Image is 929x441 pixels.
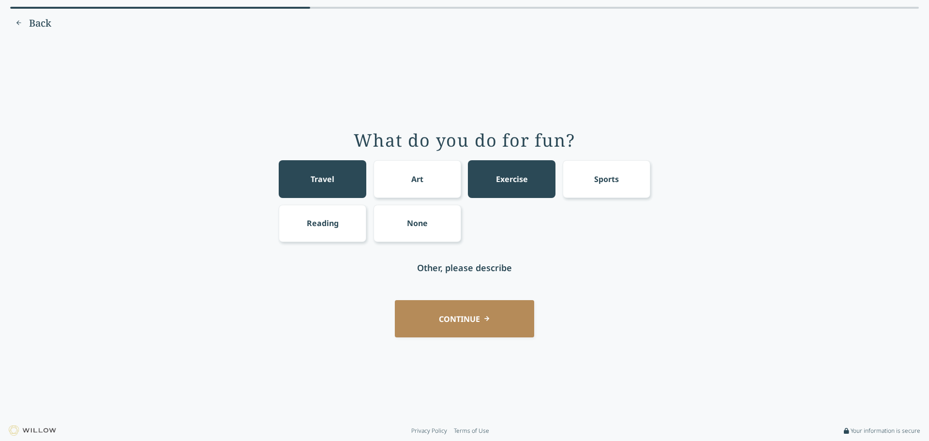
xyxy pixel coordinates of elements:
[307,217,339,229] div: Reading
[411,427,447,435] a: Privacy Policy
[311,173,334,185] div: Travel
[851,427,920,435] span: Your information is secure
[454,427,489,435] a: Terms of Use
[9,426,56,436] img: Willow logo
[10,7,310,9] div: 33% complete
[10,15,56,31] button: Previous question
[407,217,428,229] div: None
[411,173,423,185] div: Art
[395,300,534,337] button: CONTINUE
[594,173,619,185] div: Sports
[29,16,51,30] span: Back
[496,173,528,185] div: Exercise
[354,131,575,150] div: What do you do for fun?
[417,261,512,274] div: Other, please describe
